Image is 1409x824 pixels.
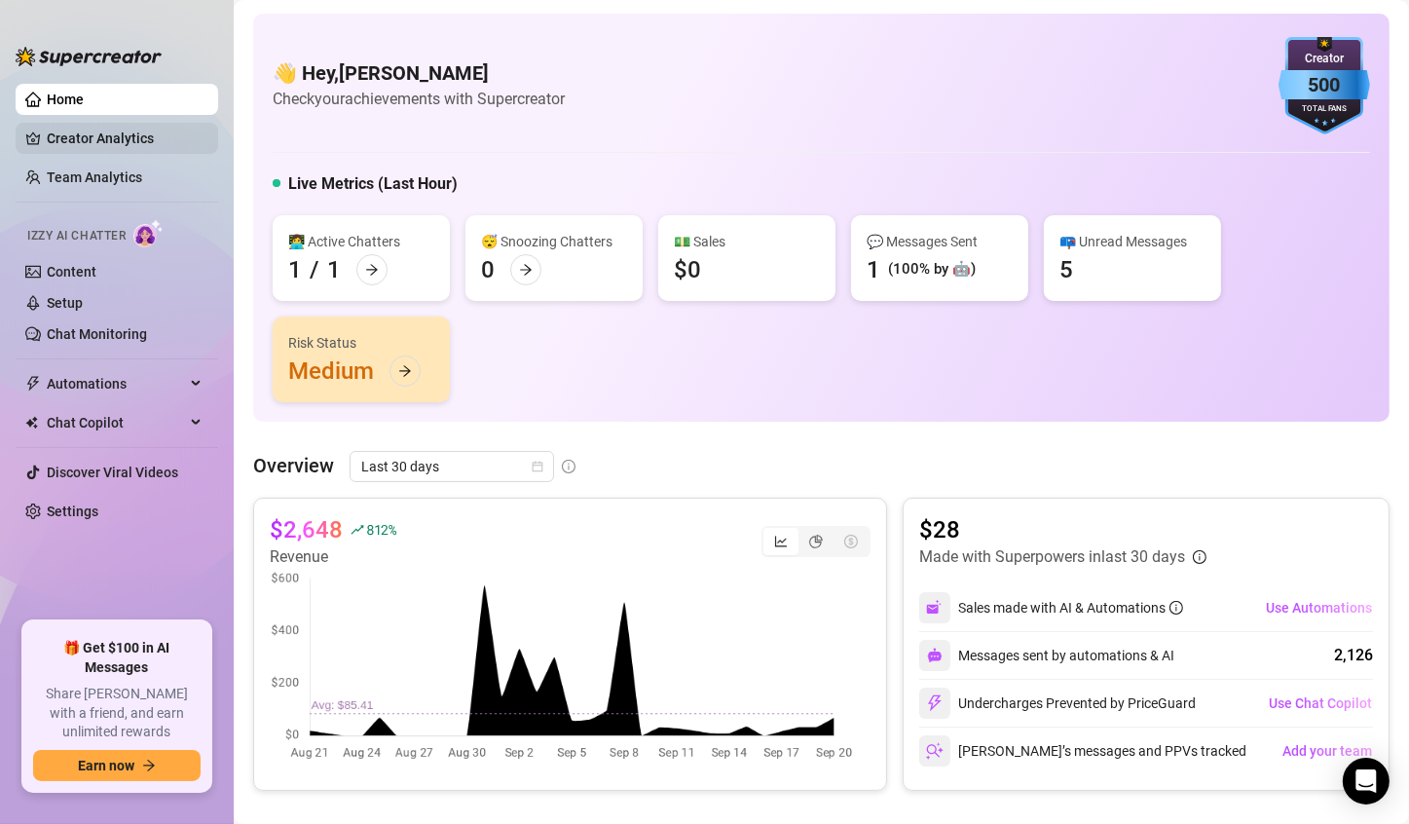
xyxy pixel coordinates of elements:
span: Use Chat Copilot [1269,695,1372,711]
div: 💬 Messages Sent [867,231,1013,252]
span: calendar [532,461,543,472]
article: $2,648 [270,514,343,545]
a: Content [47,264,96,280]
div: $0 [674,254,701,285]
h5: Live Metrics (Last Hour) [288,172,458,196]
span: arrow-right [142,759,156,772]
div: (100% by 🤖) [888,258,976,281]
button: Use Automations [1265,592,1373,623]
span: pie-chart [809,535,823,548]
article: Overview [253,451,334,480]
span: Add your team [1282,743,1372,759]
img: AI Chatter [133,219,164,247]
div: [PERSON_NAME]’s messages and PPVs tracked [919,735,1246,767]
span: dollar-circle [844,535,858,548]
span: Chat Copilot [47,407,185,438]
img: svg%3e [927,648,943,663]
span: thunderbolt [25,376,41,392]
span: Use Automations [1266,600,1372,616]
h4: 👋 Hey, [PERSON_NAME] [273,59,565,87]
a: Home [47,92,84,107]
div: Creator [1279,50,1370,68]
img: svg%3e [926,599,944,617]
div: 😴 Snoozing Chatters [481,231,627,252]
a: Creator Analytics [47,123,203,154]
span: arrow-right [365,263,379,277]
article: Revenue [270,545,396,569]
div: 2,126 [1334,644,1373,667]
span: Last 30 days [361,452,542,481]
article: Made with Superpowers in last 30 days [919,545,1185,569]
img: logo-BBDzfeDw.svg [16,47,162,66]
div: 500 [1279,70,1370,100]
span: Izzy AI Chatter [27,227,126,245]
button: Earn nowarrow-right [33,750,201,781]
img: svg%3e [926,694,944,712]
a: Team Analytics [47,169,142,185]
img: svg%3e [926,742,944,760]
span: arrow-right [398,364,412,378]
span: info-circle [1169,601,1183,615]
div: 📪 Unread Messages [1059,231,1205,252]
a: Setup [47,295,83,311]
button: Add your team [1281,735,1373,767]
span: rise [351,523,364,537]
div: 0 [481,254,495,285]
span: 812 % [366,520,396,539]
div: Risk Status [288,332,434,354]
span: Automations [47,368,185,399]
article: $28 [919,514,1206,545]
a: Chat Monitoring [47,326,147,342]
a: Settings [47,504,98,519]
div: Undercharges Prevented by PriceGuard [919,688,1196,719]
div: 💵 Sales [674,231,820,252]
span: line-chart [774,535,788,548]
div: 1 [288,254,302,285]
div: segmented control [761,526,871,557]
a: Discover Viral Videos [47,465,178,480]
span: arrow-right [519,263,533,277]
span: 🎁 Get $100 in AI Messages [33,639,201,677]
span: info-circle [1193,550,1206,564]
img: blue-badge-DgoSNQY1.svg [1279,37,1370,134]
article: Check your achievements with Supercreator [273,87,565,111]
span: Share [PERSON_NAME] with a friend, and earn unlimited rewards [33,685,201,742]
span: info-circle [562,460,575,473]
div: Sales made with AI & Automations [958,597,1183,618]
div: 👩‍💻 Active Chatters [288,231,434,252]
div: Open Intercom Messenger [1343,758,1390,805]
img: Chat Copilot [25,416,38,430]
button: Use Chat Copilot [1268,688,1373,719]
span: Earn now [78,758,134,773]
div: 1 [867,254,880,285]
div: 1 [327,254,341,285]
div: 5 [1059,254,1073,285]
div: Total Fans [1279,103,1370,116]
div: Messages sent by automations & AI [919,640,1174,671]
